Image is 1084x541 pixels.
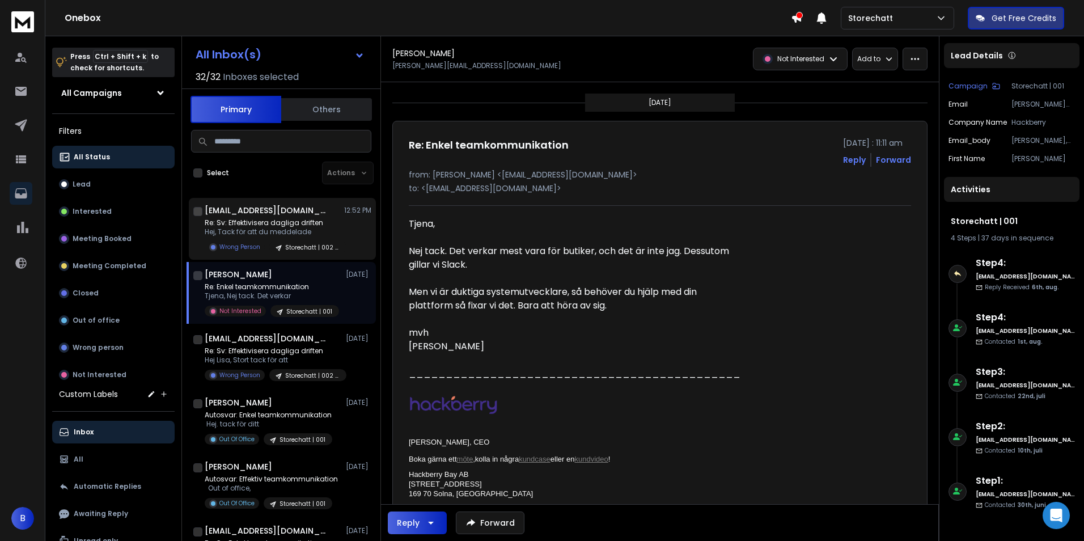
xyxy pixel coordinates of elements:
a: kundvideo [574,455,608,463]
p: Storechatt | 001 [286,307,332,316]
button: Meeting Booked [52,227,175,250]
p: [PERSON_NAME][EMAIL_ADDRESS][DOMAIN_NAME] [392,61,561,70]
button: Reply [388,512,447,534]
h6: Step 4 : [976,256,1075,270]
p: Automatic Replies [74,482,141,491]
p: Lead Details [951,50,1003,61]
h6: Step 2 : [976,420,1075,433]
p: Out of office, [205,484,338,493]
button: Inbox [52,421,175,443]
p: [DATE] [346,526,371,535]
h1: [EMAIL_ADDRESS][DOMAIN_NAME] [205,525,329,536]
img: logo [11,11,34,32]
button: Out of office [52,309,175,332]
p: to: <[EMAIL_ADDRESS][DOMAIN_NAME]> [409,183,911,194]
h1: All Campaigns [61,87,122,99]
div: Nej tack. Det verkar mest vara för butiker, och det är inte jag. Dessutom gillar vi Slack. [409,244,740,272]
h3: Custom Labels [59,388,118,400]
p: Not Interested [219,307,261,315]
button: Campaign [948,82,1000,91]
p: Company Name [948,118,1007,127]
a: kundcase [519,455,551,463]
p: Hej. tack för ditt [205,420,332,429]
p: Wrong Person [219,243,260,251]
button: B [11,507,34,530]
p: Campaign [948,82,988,91]
h1: [PERSON_NAME] [392,48,455,59]
font: 169 70 Solna [409,489,533,498]
span: kolla in några [475,455,519,463]
p: [DATE] : 11:11 am [843,137,911,149]
h1: Onebox [65,11,791,25]
p: from: [PERSON_NAME] <[EMAIL_ADDRESS][DOMAIN_NAME]> [409,169,911,180]
p: Awaiting Reply [74,509,128,518]
button: All Campaigns [52,82,175,104]
p: Tjena, Nej tack. Det verkar [205,291,339,301]
span: 32 / 32 [196,70,221,84]
h6: [EMAIL_ADDRESS][DOMAIN_NAME] [976,490,1075,498]
div: Reply [397,517,420,529]
button: Others [281,97,372,122]
h6: Step 3 : [976,365,1075,379]
p: Contacted [985,392,1045,400]
p: Contacted [985,501,1046,509]
p: [DATE] [346,334,371,343]
font: Hackberry Bay AB [409,470,469,479]
p: Press to check for shortcuts. [70,51,159,74]
p: Hackberry [1011,118,1075,127]
h1: [EMAIL_ADDRESS][DOMAIN_NAME] [205,333,329,344]
p: [DATE] [346,398,371,407]
p: Hej, Tack för att du meddelade [205,227,341,236]
div: | [951,234,1073,243]
p: Meeting Completed [73,261,146,270]
p: Hej Lisa, Stort tack för att [205,356,341,365]
p: [PERSON_NAME],<br><br>Jag blev imponerad av hur [PERSON_NAME] fokuserar på skräddarsydda lösninga... [1011,136,1075,145]
button: All [52,448,175,471]
p: Autosvar: Enkel teamkommunikation [205,411,332,420]
span: 4 Steps [951,233,976,243]
button: Forward [456,512,524,534]
p: Meeting Booked [73,234,132,243]
span: 30th, juni [1018,501,1046,509]
h6: [EMAIL_ADDRESS][DOMAIN_NAME] [976,381,1075,390]
h6: [EMAIL_ADDRESS][DOMAIN_NAME] [976,272,1075,281]
div: Activities [944,177,1079,202]
p: Add to [857,54,880,64]
font: , [473,455,475,463]
p: [PERSON_NAME][EMAIL_ADDRESS][DOMAIN_NAME] [1011,100,1075,109]
button: Interested [52,200,175,223]
div: Men vi är duktiga systemutvecklare, så behöver du hjälp med din plattform så fixar vi det. Bara a... [409,285,740,312]
span: 10th, juli [1018,446,1043,455]
p: Reply Received [985,283,1059,291]
p: Storechatt [848,12,897,24]
font: , [GEOGRAPHIC_DATA] [452,489,533,498]
div: _____________________________________________ [409,367,740,381]
span: Ctrl + Shift + k [93,50,148,63]
div: Forward [876,154,911,166]
div: mvh [PERSON_NAME] [409,326,740,353]
p: Contacted [985,337,1043,346]
p: Re: Sv: Effektivisera dagliga driften [205,218,341,227]
button: Reply [843,154,866,166]
p: Email [948,100,968,109]
p: Storechatt | 001 [280,436,325,444]
h6: [EMAIL_ADDRESS][DOMAIN_NAME] [976,436,1075,444]
label: Select [207,168,229,177]
button: All Status [52,146,175,168]
span: Boka gärna ett [409,455,457,463]
p: [DATE] [649,98,671,107]
span: 22nd, juli [1018,392,1045,400]
p: Re: Enkel teamkommunikation [205,282,339,291]
h6: [EMAIL_ADDRESS][DOMAIN_NAME] [976,327,1075,335]
h6: Step 1 : [976,474,1075,488]
h1: All Inbox(s) [196,49,261,60]
p: Wrong person [73,343,124,352]
button: Get Free Credits [968,7,1064,29]
button: Primary [190,96,281,123]
h1: [PERSON_NAME] [205,397,272,408]
p: Re: Sv: Effektivisera dagliga driften [205,346,341,356]
h1: [PERSON_NAME] [205,269,272,280]
button: Meeting Completed [52,255,175,277]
